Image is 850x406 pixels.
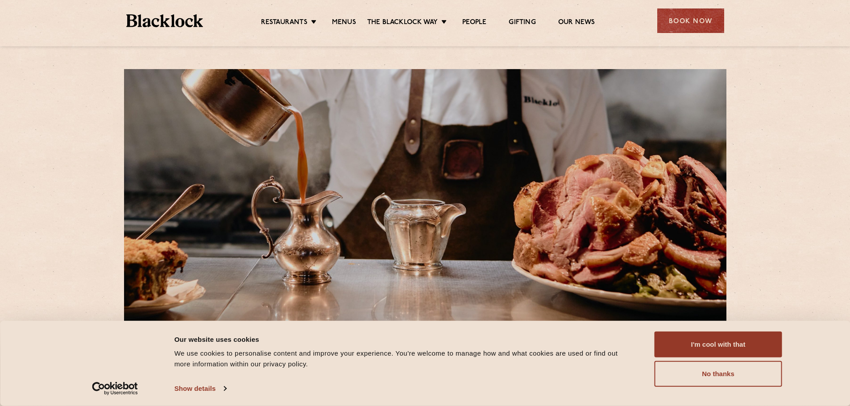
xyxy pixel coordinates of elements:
[174,348,634,369] div: We use cookies to personalise content and improve your experience. You're welcome to manage how a...
[558,18,595,28] a: Our News
[657,8,724,33] div: Book Now
[655,332,782,357] button: I'm cool with that
[655,361,782,387] button: No thanks
[126,14,203,27] img: BL_Textured_Logo-footer-cropped.svg
[367,18,438,28] a: The Blacklock Way
[174,382,226,395] a: Show details
[462,18,486,28] a: People
[509,18,535,28] a: Gifting
[332,18,356,28] a: Menus
[76,382,154,395] a: Usercentrics Cookiebot - opens in a new window
[261,18,307,28] a: Restaurants
[174,334,634,344] div: Our website uses cookies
